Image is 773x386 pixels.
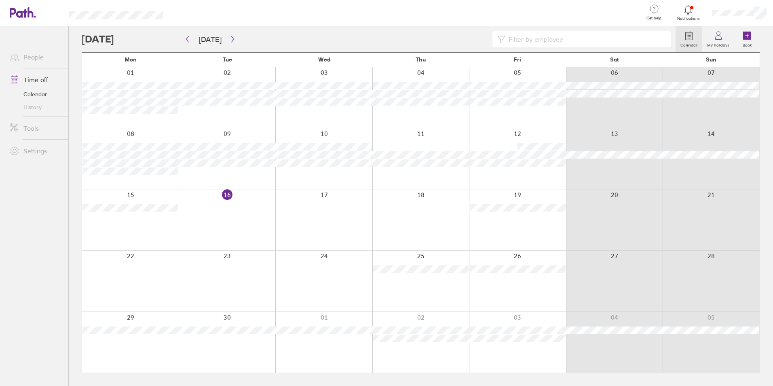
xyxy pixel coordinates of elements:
a: Time off [3,72,68,88]
label: Calendar [676,40,702,48]
span: Tue [223,56,232,63]
a: Calendar [3,88,68,101]
span: Sat [610,56,619,63]
a: History [3,101,68,114]
span: Thu [416,56,426,63]
span: Fri [514,56,521,63]
label: Book [738,40,757,48]
a: Calendar [676,26,702,52]
span: Wed [318,56,330,63]
a: Settings [3,143,68,159]
span: Mon [125,56,137,63]
a: Notifications [675,4,701,21]
input: Filter by employee [505,32,666,47]
a: Tools [3,120,68,136]
a: My holidays [702,26,734,52]
a: People [3,49,68,65]
label: My holidays [702,40,734,48]
a: Book [734,26,760,52]
span: Notifications [675,16,701,21]
button: [DATE] [192,33,228,46]
span: Sun [706,56,716,63]
span: Get help [641,16,667,21]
